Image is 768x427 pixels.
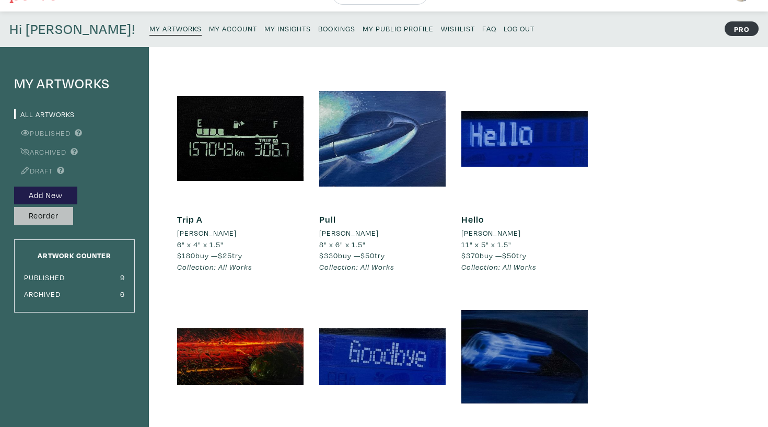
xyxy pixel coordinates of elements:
small: My Artworks [149,24,202,33]
small: FAQ [482,24,496,33]
small: My Account [209,24,257,33]
small: Published [24,272,65,282]
a: Bookings [318,21,355,35]
a: My Public Profile [363,21,434,35]
a: Hello [461,213,484,225]
a: Trip A [177,213,203,225]
a: [PERSON_NAME] [319,227,446,239]
a: All Artworks [14,109,75,119]
button: Add New [14,187,77,205]
em: Collection: All Works [177,262,252,272]
a: My Account [209,21,257,35]
span: $370 [461,250,480,260]
h4: My Artworks [14,75,135,92]
small: 9 [120,272,125,282]
a: [PERSON_NAME] [177,227,304,239]
small: Log Out [504,24,534,33]
span: $50 [502,250,516,260]
strong: PRO [725,21,759,36]
span: $50 [360,250,375,260]
li: [PERSON_NAME] [461,227,521,239]
span: 11" x 5" x 1.5" [461,239,511,249]
span: buy — try [319,250,385,260]
a: Log Out [504,21,534,35]
a: Wishlist [441,21,475,35]
em: Collection: All Works [319,262,394,272]
span: buy — try [177,250,242,260]
a: Archived [14,147,66,157]
span: $25 [218,250,232,260]
a: [PERSON_NAME] [461,227,588,239]
li: [PERSON_NAME] [319,227,379,239]
span: 6" x 4" x 1.5" [177,239,224,249]
small: Artwork Counter [38,250,111,260]
span: $180 [177,250,195,260]
button: Reorder [14,207,73,225]
a: Draft [14,166,53,176]
small: Archived [24,289,61,299]
small: My Public Profile [363,24,434,33]
li: [PERSON_NAME] [177,227,237,239]
a: Published [14,128,71,138]
small: Wishlist [441,24,475,33]
a: My Artworks [149,21,202,36]
a: Pull [319,213,336,225]
span: $330 [319,250,338,260]
a: FAQ [482,21,496,35]
span: buy — try [461,250,527,260]
small: My Insights [264,24,311,33]
em: Collection: All Works [461,262,537,272]
small: 6 [120,289,125,299]
small: Bookings [318,24,355,33]
h4: Hi [PERSON_NAME]! [9,21,135,38]
a: My Insights [264,21,311,35]
span: 8" x 6" x 1.5" [319,239,366,249]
